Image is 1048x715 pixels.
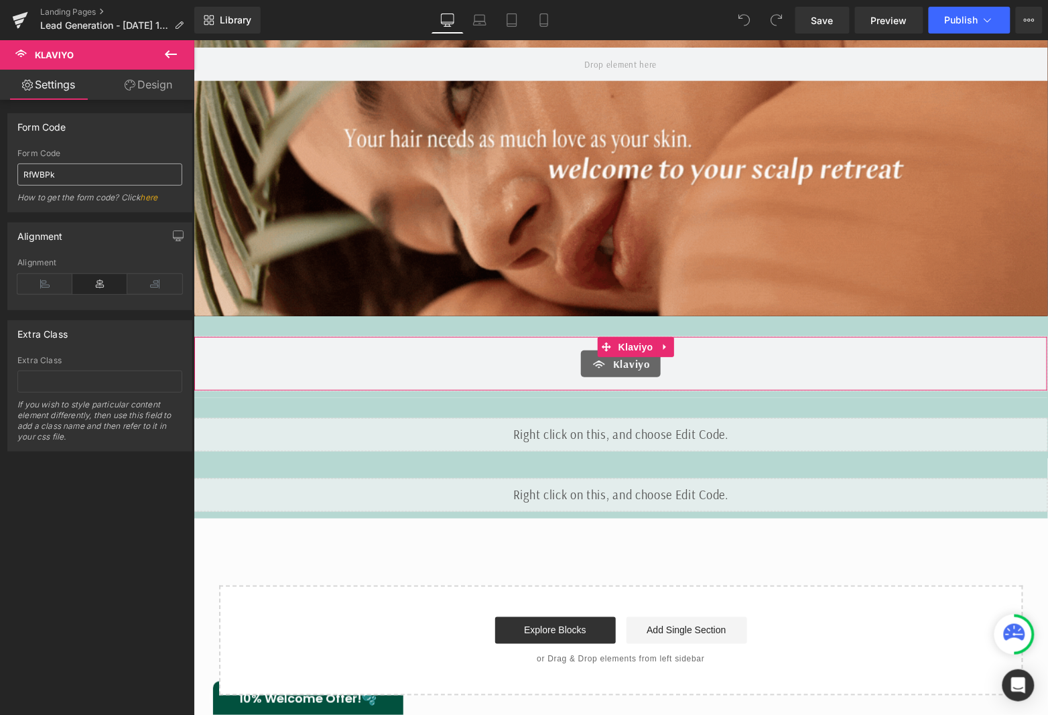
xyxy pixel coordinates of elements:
[855,7,923,34] a: Preview
[17,192,182,212] div: How to get the form code? Click
[220,14,251,26] span: Library
[811,13,834,27] span: Save
[17,223,63,242] div: Alignment
[17,321,68,340] div: Extra Class
[464,7,496,34] a: Laptop
[17,114,66,133] div: Form Code
[433,577,553,604] a: Add Single Section
[100,70,197,100] a: Design
[731,7,758,34] button: Undo
[40,7,194,17] a: Landing Pages
[463,297,480,317] a: Expand / Collapse
[421,297,463,317] span: Klaviyo
[929,7,1010,34] button: Publish
[46,650,184,667] span: 10% Welcome Offer!🫧
[528,7,560,34] a: Mobile
[302,577,422,604] a: Explore Blocks
[763,7,790,34] button: Redo
[1016,7,1043,34] button: More
[17,149,182,158] div: Form Code
[432,7,464,34] a: Desktop
[17,258,182,267] div: Alignment
[1002,669,1035,702] div: Open Intercom Messenger
[194,7,261,34] a: New Library
[141,192,158,202] a: here
[47,614,808,624] p: or Drag & Drop elements from left sidebar
[17,399,182,451] div: If you wish to style particular content element differently, then use this field to add a class n...
[871,13,907,27] span: Preview
[945,15,978,25] span: Publish
[19,641,210,675] div: 10% Welcome Offer!🫧
[40,20,169,31] span: Lead Generation - [DATE] 15:53:20
[17,356,182,365] div: Extra Class
[419,316,456,332] span: Klaviyo
[35,50,74,60] span: Klaviyo
[496,7,528,34] a: Tablet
